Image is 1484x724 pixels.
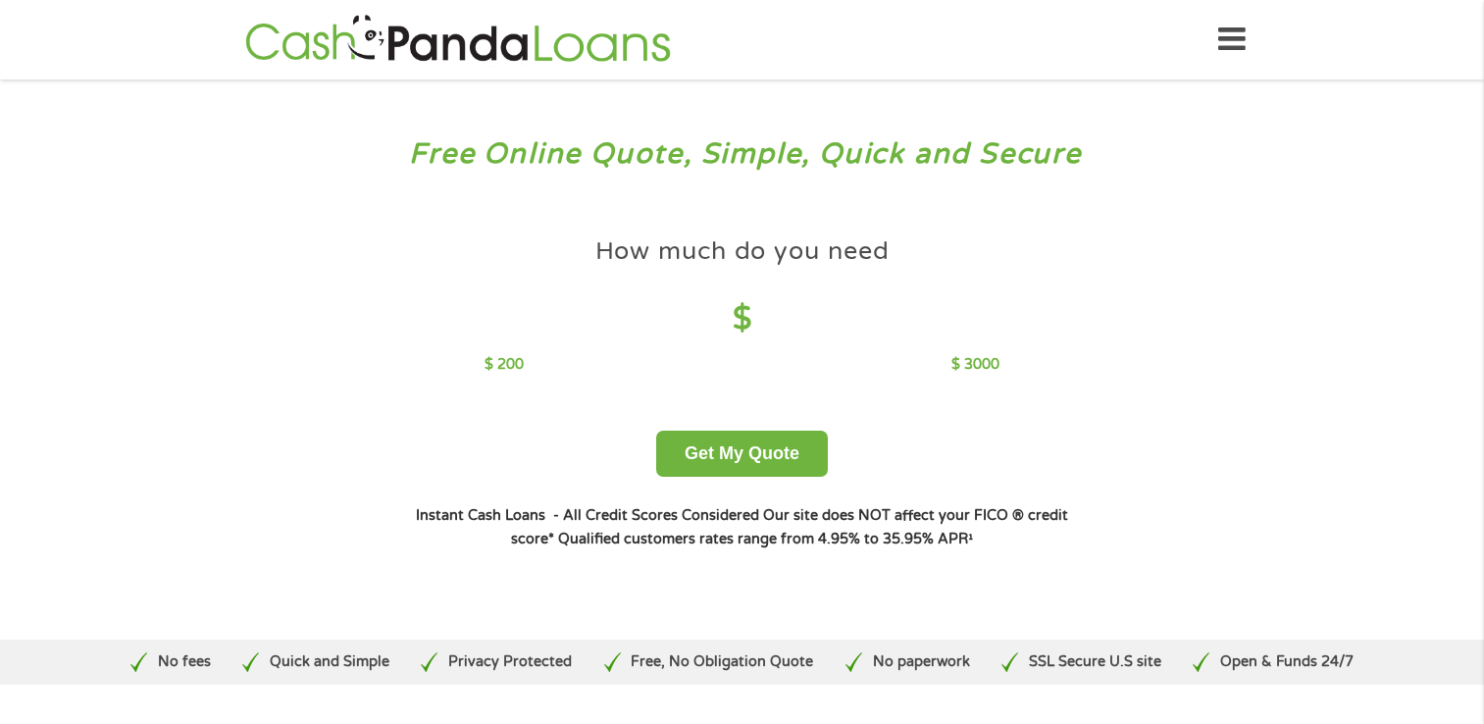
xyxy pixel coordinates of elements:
[1220,651,1354,673] p: Open & Funds 24/7
[158,651,211,673] p: No fees
[270,651,389,673] p: Quick and Simple
[1029,651,1161,673] p: SSL Secure U.S site
[485,299,999,339] h4: $
[485,354,524,376] p: $ 200
[239,12,677,68] img: GetLoanNow Logo
[57,136,1428,173] h3: Free Online Quote, Simple, Quick and Secure
[416,507,759,524] strong: Instant Cash Loans - All Credit Scores Considered
[511,507,1068,547] strong: Our site does NOT affect your FICO ® credit score*
[656,431,828,477] button: Get My Quote
[595,235,890,268] h4: How much do you need
[631,651,813,673] p: Free, No Obligation Quote
[448,651,572,673] p: Privacy Protected
[558,531,973,547] strong: Qualified customers rates range from 4.95% to 35.95% APR¹
[951,354,999,376] p: $ 3000
[873,651,970,673] p: No paperwork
